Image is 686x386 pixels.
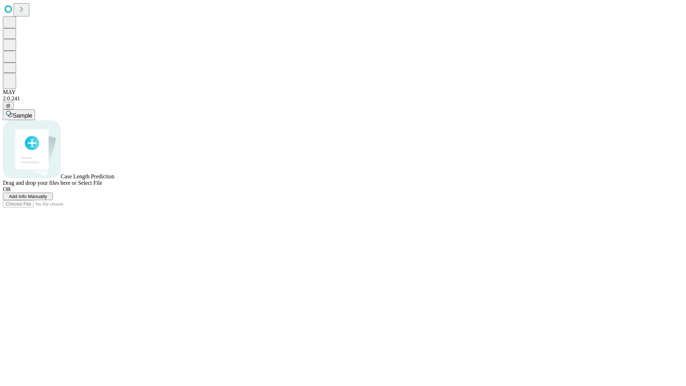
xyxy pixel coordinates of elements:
span: Select File [78,180,102,186]
span: Sample [13,113,32,119]
button: @ [3,102,14,109]
span: OR [3,186,11,192]
div: MAY [3,89,683,95]
span: Case Length Prediction [61,173,114,179]
div: 2.0.241 [3,95,683,102]
span: Drag and drop your files here or [3,180,76,186]
button: Sample [3,109,35,120]
span: @ [6,103,11,108]
button: Add Info Manually [3,193,53,200]
span: Add Info Manually [9,194,47,199]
